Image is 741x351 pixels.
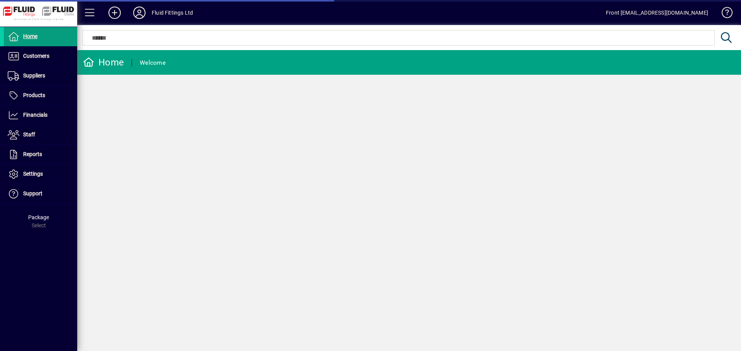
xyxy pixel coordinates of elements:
span: Financials [23,112,47,118]
a: Suppliers [4,66,77,86]
a: Knowledge Base [716,2,731,27]
span: Package [28,214,49,220]
div: Front [EMAIL_ADDRESS][DOMAIN_NAME] [606,7,708,19]
a: Reports [4,145,77,164]
span: Suppliers [23,72,45,79]
span: Staff [23,131,35,138]
span: Products [23,92,45,98]
div: Fluid Fittings Ltd [152,7,193,19]
a: Support [4,184,77,203]
button: Add [102,6,127,20]
a: Products [4,86,77,105]
a: Staff [4,125,77,144]
span: Home [23,33,37,39]
span: Customers [23,53,49,59]
a: Financials [4,106,77,125]
span: Support [23,190,42,196]
span: Reports [23,151,42,157]
a: Customers [4,47,77,66]
a: Settings [4,165,77,184]
div: Welcome [140,57,166,69]
div: Home [83,56,124,69]
span: Settings [23,171,43,177]
button: Profile [127,6,152,20]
